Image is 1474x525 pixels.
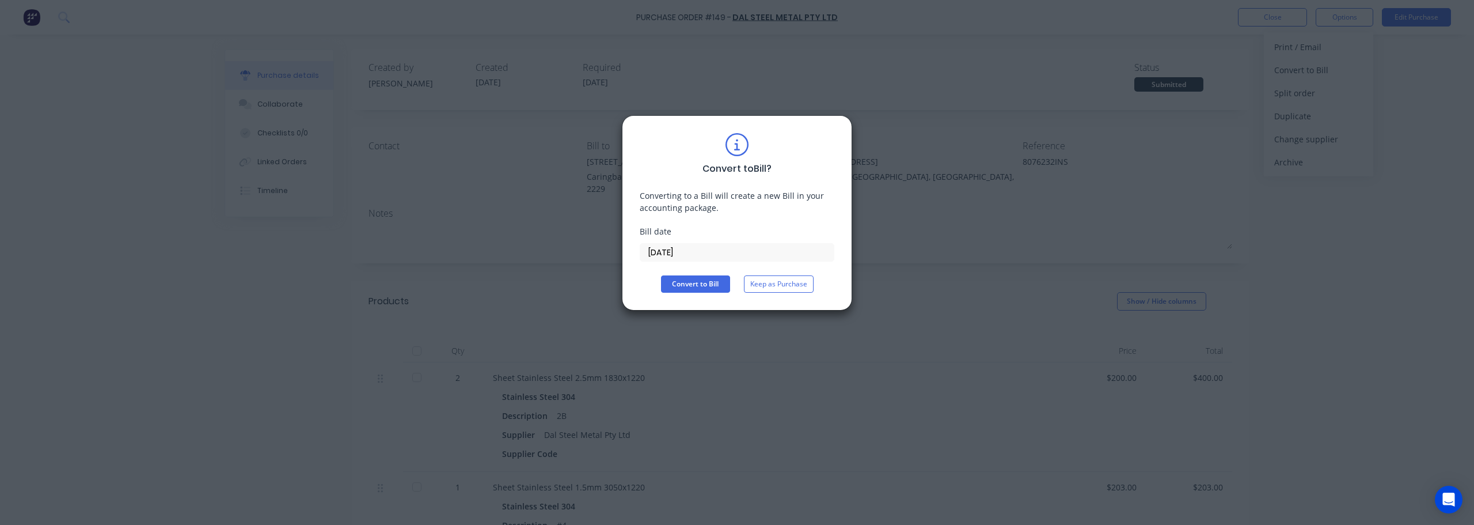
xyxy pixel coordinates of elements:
[640,225,834,237] div: Bill date
[640,190,834,214] div: Converting to a Bill will create a new Bill in your accounting package.
[661,275,730,293] button: Convert to Bill
[702,162,772,176] div: Convert to Bill ?
[1435,486,1462,513] div: Open Intercom Messenger
[744,275,814,293] button: Keep as Purchase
